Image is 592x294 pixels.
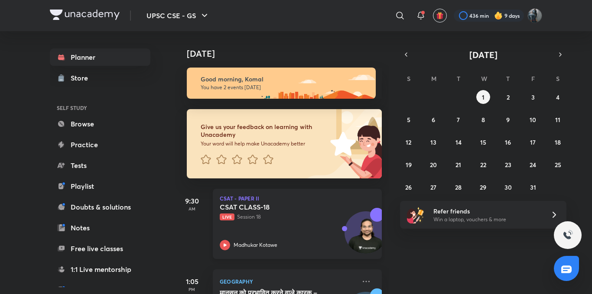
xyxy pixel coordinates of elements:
[50,69,150,87] a: Store
[50,10,120,22] a: Company Logo
[175,276,209,287] h5: 1:05
[476,180,490,194] button: October 29, 2025
[426,135,440,149] button: October 13, 2025
[406,138,411,146] abbr: October 12, 2025
[234,241,277,249] p: Madhukar Kotawe
[402,158,416,171] button: October 19, 2025
[526,158,540,171] button: October 24, 2025
[433,9,447,23] button: avatar
[530,183,536,191] abbr: October 31, 2025
[481,74,487,83] abbr: Wednesday
[455,183,462,191] abbr: October 28, 2025
[220,203,328,211] h5: CSAT CLASS-18
[412,48,554,61] button: [DATE]
[406,161,412,169] abbr: October 19, 2025
[187,48,390,59] h4: [DATE]
[407,116,410,124] abbr: October 5, 2025
[50,10,120,20] img: Company Logo
[563,230,573,240] img: ttu
[407,74,410,83] abbr: Sunday
[480,138,486,146] abbr: October 15, 2025
[555,116,560,124] abbr: October 11, 2025
[433,216,540,223] p: Win a laptop, vouchers & more
[455,138,462,146] abbr: October 14, 2025
[476,158,490,171] button: October 22, 2025
[481,116,485,124] abbr: October 8, 2025
[402,135,416,149] button: October 12, 2025
[50,157,150,174] a: Tests
[426,158,440,171] button: October 20, 2025
[402,113,416,126] button: October 5, 2025
[141,7,215,24] button: UPSC CSE - GS
[476,90,490,104] button: October 1, 2025
[50,136,150,153] a: Practice
[480,183,486,191] abbr: October 29, 2025
[71,73,93,83] div: Store
[405,183,412,191] abbr: October 26, 2025
[50,219,150,236] a: Notes
[527,8,542,23] img: Komal
[551,158,565,171] button: October 25, 2025
[505,161,511,169] abbr: October 23, 2025
[430,138,436,146] abbr: October 13, 2025
[530,138,536,146] abbr: October 17, 2025
[555,138,561,146] abbr: October 18, 2025
[555,161,561,169] abbr: October 25, 2025
[501,90,515,104] button: October 2, 2025
[220,196,375,201] p: CSAT - Paper II
[430,183,436,191] abbr: October 27, 2025
[220,213,234,220] span: Live
[457,116,460,124] abbr: October 7, 2025
[426,180,440,194] button: October 27, 2025
[504,183,512,191] abbr: October 30, 2025
[526,135,540,149] button: October 17, 2025
[501,158,515,171] button: October 23, 2025
[426,113,440,126] button: October 6, 2025
[480,161,486,169] abbr: October 22, 2025
[551,135,565,149] button: October 18, 2025
[432,116,435,124] abbr: October 6, 2025
[452,158,465,171] button: October 21, 2025
[526,113,540,126] button: October 10, 2025
[430,161,437,169] abbr: October 20, 2025
[220,213,356,221] p: Session 18
[457,74,460,83] abbr: Tuesday
[507,93,510,101] abbr: October 2, 2025
[551,90,565,104] button: October 4, 2025
[531,74,535,83] abbr: Friday
[50,178,150,195] a: Playlist
[433,207,540,216] h6: Refer friends
[175,287,209,292] p: PM
[201,123,327,139] h6: Give us your feedback on learning with Unacademy
[452,135,465,149] button: October 14, 2025
[50,240,150,257] a: Free live classes
[505,138,511,146] abbr: October 16, 2025
[476,135,490,149] button: October 15, 2025
[187,68,376,99] img: morning
[175,196,209,206] h5: 9:30
[501,135,515,149] button: October 16, 2025
[50,100,150,115] h6: SELF STUDY
[175,206,209,211] p: AM
[501,113,515,126] button: October 9, 2025
[436,12,444,19] img: avatar
[452,180,465,194] button: October 28, 2025
[551,113,565,126] button: October 11, 2025
[301,109,382,178] img: feedback_image
[50,115,150,132] a: Browse
[407,206,424,223] img: referral
[556,74,559,83] abbr: Saturday
[201,84,368,91] p: You have 2 events [DATE]
[501,180,515,194] button: October 30, 2025
[201,75,368,83] h6: Good morning, Komal
[431,74,436,83] abbr: Monday
[526,90,540,104] button: October 3, 2025
[50,261,150,278] a: 1:1 Live mentorship
[402,180,416,194] button: October 26, 2025
[220,276,356,287] p: Geography
[526,180,540,194] button: October 31, 2025
[531,93,535,101] abbr: October 3, 2025
[530,161,536,169] abbr: October 24, 2025
[455,161,461,169] abbr: October 21, 2025
[452,113,465,126] button: October 7, 2025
